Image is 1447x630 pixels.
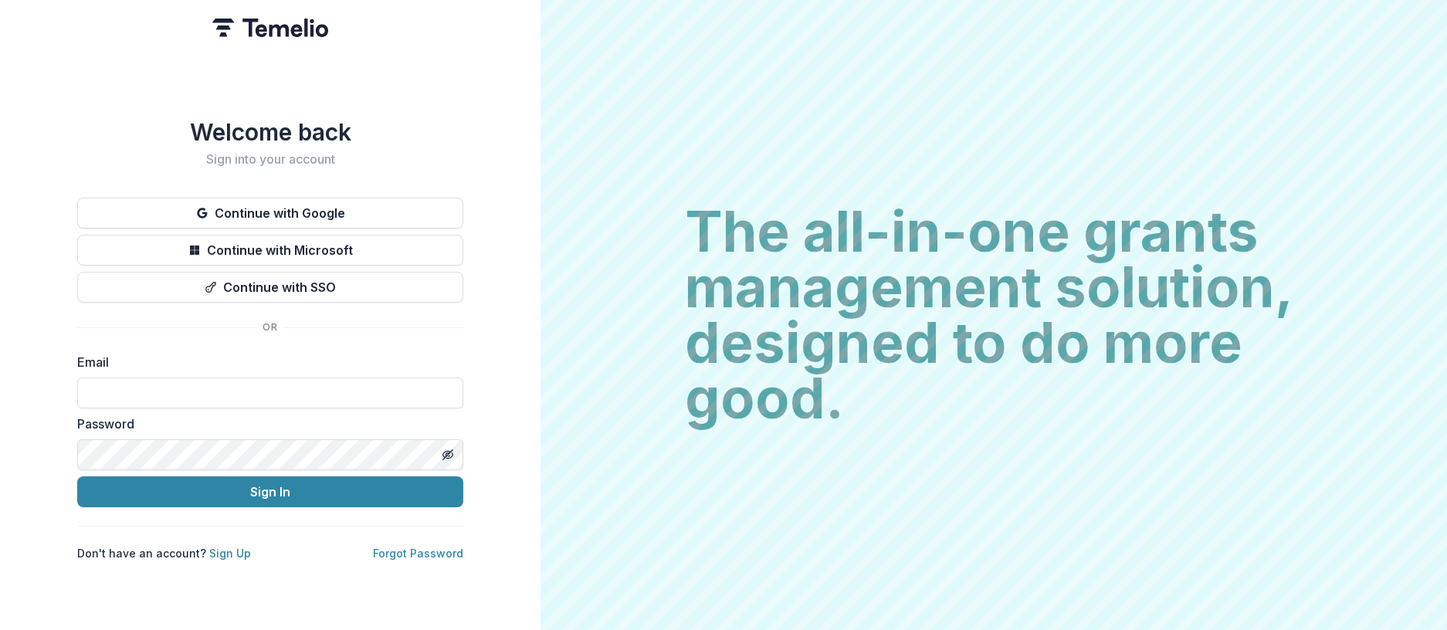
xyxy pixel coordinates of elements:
button: Continue with SSO [77,272,463,303]
h2: Sign into your account [77,152,463,167]
button: Sign In [77,476,463,507]
p: Don't have an account? [77,545,251,561]
label: Password [77,415,454,433]
button: Continue with Microsoft [77,235,463,266]
button: Continue with Google [77,198,463,229]
img: Temelio [212,19,328,37]
label: Email [77,353,454,371]
a: Forgot Password [373,547,463,560]
button: Toggle password visibility [435,442,460,467]
h1: Welcome back [77,118,463,146]
a: Sign Up [209,547,251,560]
